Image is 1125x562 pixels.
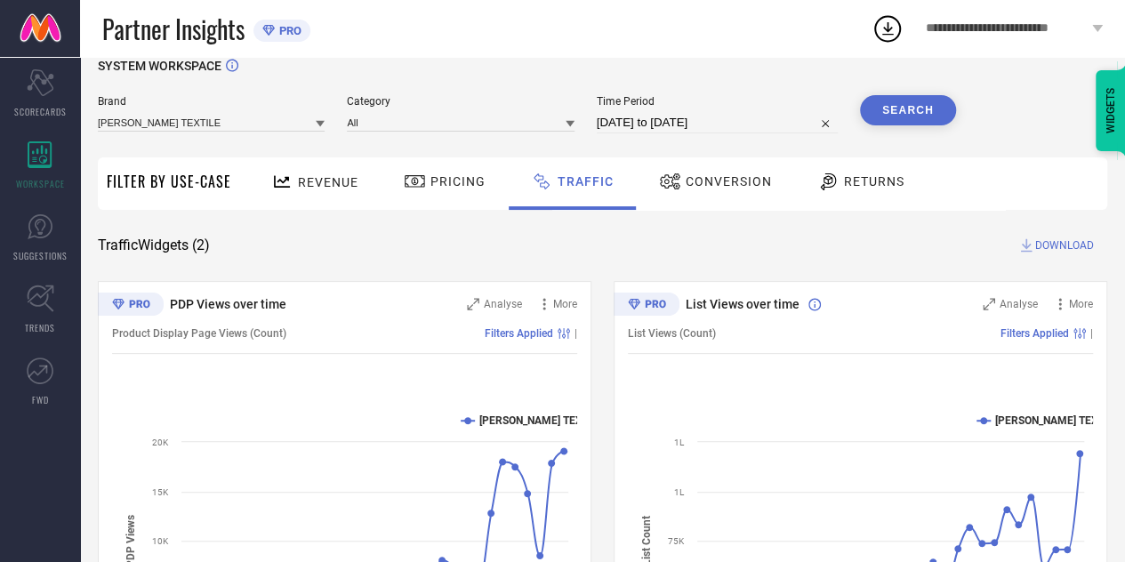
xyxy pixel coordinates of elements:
span: Traffic [558,174,614,189]
span: List Views over time [686,297,800,311]
text: [PERSON_NAME] TEXTILE [995,414,1121,427]
text: 1L [674,438,685,447]
span: FWD [32,393,49,406]
span: Filter By Use-Case [107,171,231,192]
span: Returns [844,174,904,189]
div: Open download list [872,12,904,44]
span: List Views (Count) [628,327,716,340]
span: Brand [98,95,325,108]
svg: Zoom [983,298,995,310]
text: 1L [674,487,685,497]
button: Search [860,95,956,125]
input: Select time period [597,112,838,133]
span: SYSTEM WORKSPACE [98,59,221,73]
span: TRENDS [25,321,55,334]
span: DOWNLOAD [1035,237,1094,254]
span: Traffic Widgets ( 2 ) [98,237,210,254]
span: Conversion [686,174,772,189]
span: Product Display Page Views (Count) [112,327,286,340]
span: WORKSPACE [16,177,65,190]
text: 20K [152,438,169,447]
svg: Zoom [467,298,479,310]
span: Revenue [298,175,358,189]
span: Filters Applied [1000,327,1069,340]
span: Filters Applied [485,327,553,340]
span: Pricing [430,174,486,189]
span: Partner Insights [102,11,245,47]
text: 10K [152,536,169,546]
span: Analyse [484,298,522,310]
span: Time Period [597,95,838,108]
span: Category [347,95,574,108]
span: Analyse [1000,298,1038,310]
div: Premium [614,293,679,319]
text: 75K [668,536,685,546]
text: [PERSON_NAME] TEXTILE [479,414,605,427]
span: PRO [275,24,301,37]
span: SUGGESTIONS [13,249,68,262]
span: | [1090,327,1093,340]
div: Premium [98,293,164,319]
span: More [553,298,577,310]
span: PDP Views over time [170,297,286,311]
span: SCORECARDS [14,105,67,118]
text: 15K [152,487,169,497]
span: | [575,327,577,340]
span: More [1069,298,1093,310]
